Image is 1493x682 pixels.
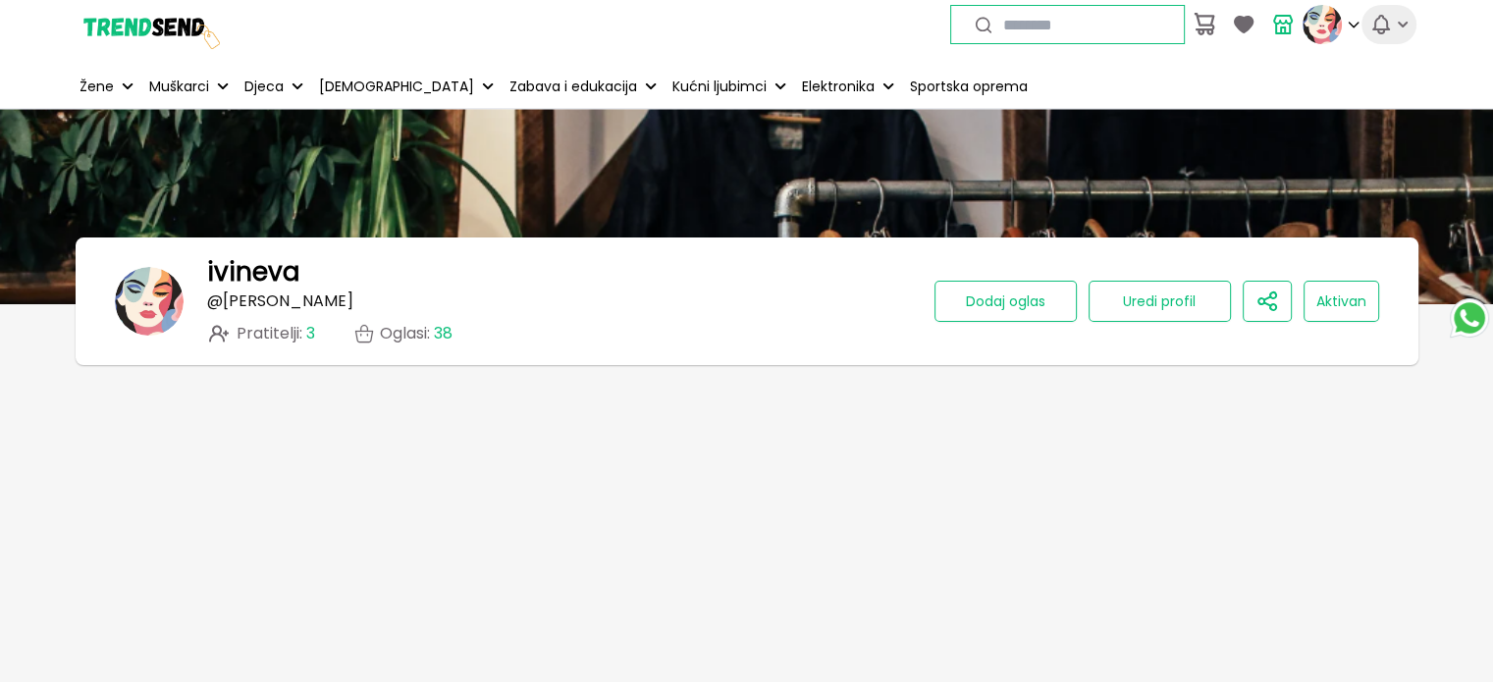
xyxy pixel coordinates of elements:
span: 3 [306,322,315,344]
p: Kućni ljubimci [672,77,767,97]
h1: ivineva [207,257,299,287]
button: Kućni ljubimci [668,65,790,108]
p: Djeca [244,77,284,97]
p: Muškarci [149,77,209,97]
p: @ [PERSON_NAME] [207,292,353,310]
button: Zabava i edukacija [506,65,661,108]
a: Sportska oprema [906,65,1032,108]
button: Dodaj oglas [934,281,1077,322]
span: 38 [434,322,453,344]
p: [DEMOGRAPHIC_DATA] [319,77,474,97]
p: Oglasi : [380,325,453,342]
button: Muškarci [145,65,233,108]
p: Elektronika [802,77,875,97]
img: banner [115,267,184,336]
button: Elektronika [798,65,898,108]
button: Žene [76,65,137,108]
span: Pratitelji : [237,325,315,342]
img: profile picture [1303,5,1342,44]
button: Uredi profil [1089,281,1231,322]
button: Djeca [240,65,307,108]
p: Zabava i edukacija [509,77,637,97]
p: Žene [80,77,114,97]
button: [DEMOGRAPHIC_DATA] [315,65,498,108]
span: Dodaj oglas [966,291,1045,311]
button: Aktivan [1304,281,1379,322]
